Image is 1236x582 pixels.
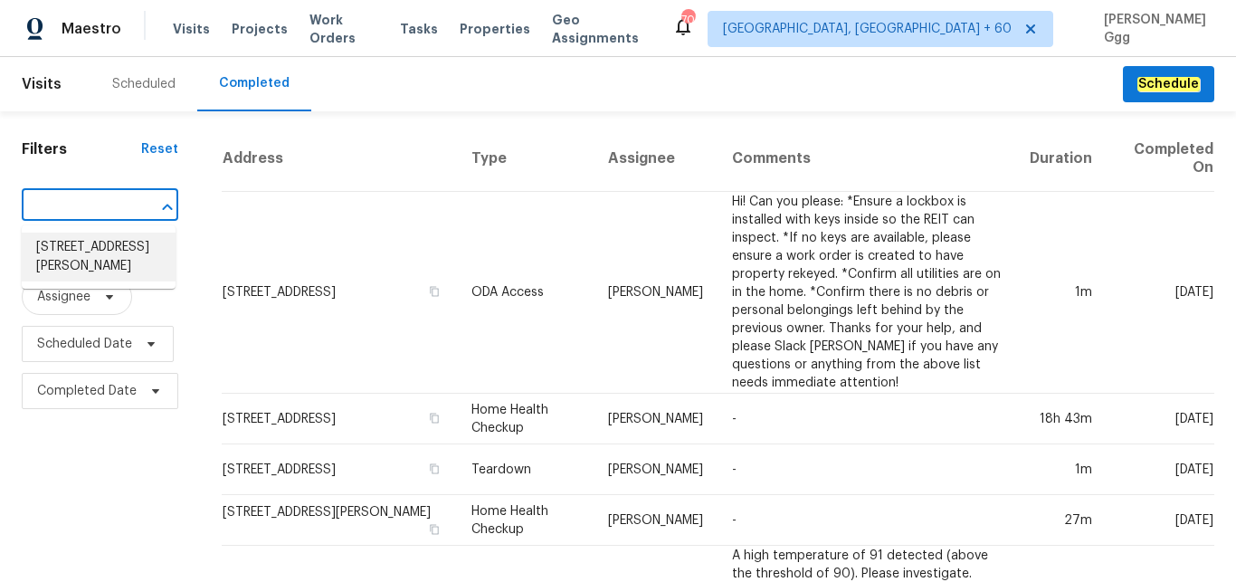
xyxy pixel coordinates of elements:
td: [DATE] [1107,444,1214,495]
span: Work Orders [309,11,378,47]
td: ODA Access [457,192,594,394]
div: Scheduled [112,75,176,93]
td: Teardown [457,444,594,495]
td: Hi! Can you please: *Ensure a lockbox is installed with keys inside so the REIT can inspect. *If ... [718,192,1015,394]
h1: Filters [22,140,141,158]
td: - [718,394,1015,444]
span: Completed Date [37,382,137,400]
th: Assignee [594,126,718,192]
input: Search for an address... [22,193,128,221]
th: Duration [1015,126,1107,192]
li: [STREET_ADDRESS][PERSON_NAME] [22,233,176,281]
td: [DATE] [1107,495,1214,546]
div: 705 [681,11,694,29]
td: [PERSON_NAME] [594,394,718,444]
th: Address [222,126,457,192]
td: Home Health Checkup [457,495,594,546]
span: Geo Assignments [552,11,651,47]
div: Completed [219,74,290,92]
td: 1m [1015,444,1107,495]
td: - [718,495,1015,546]
span: Projects [232,20,288,38]
td: 1m [1015,192,1107,394]
td: [PERSON_NAME] [594,192,718,394]
button: Copy Address [426,283,442,300]
td: Home Health Checkup [457,394,594,444]
td: [STREET_ADDRESS][PERSON_NAME] [222,495,457,546]
span: Scheduled Date [37,335,132,353]
td: [PERSON_NAME] [594,444,718,495]
th: Type [457,126,594,192]
span: Assignee [37,288,90,306]
span: Tasks [400,23,438,35]
span: Visits [173,20,210,38]
td: 18h 43m [1015,394,1107,444]
td: [STREET_ADDRESS] [222,192,457,394]
td: [STREET_ADDRESS] [222,444,457,495]
span: Visits [22,64,62,104]
th: Comments [718,126,1015,192]
td: - [718,444,1015,495]
span: [GEOGRAPHIC_DATA], [GEOGRAPHIC_DATA] + 60 [723,20,1012,38]
button: Copy Address [426,521,442,538]
span: Properties [460,20,530,38]
div: Reset [141,140,178,158]
td: [PERSON_NAME] [594,495,718,546]
td: [STREET_ADDRESS] [222,394,457,444]
button: Copy Address [426,410,442,426]
em: Schedule [1137,77,1200,91]
button: Schedule [1123,66,1214,103]
button: Close [155,195,180,220]
button: Copy Address [426,461,442,477]
td: [DATE] [1107,192,1214,394]
td: [DATE] [1107,394,1214,444]
span: Maestro [62,20,121,38]
th: Completed On [1107,126,1214,192]
td: 27m [1015,495,1107,546]
span: [PERSON_NAME] Ggg [1097,11,1209,47]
